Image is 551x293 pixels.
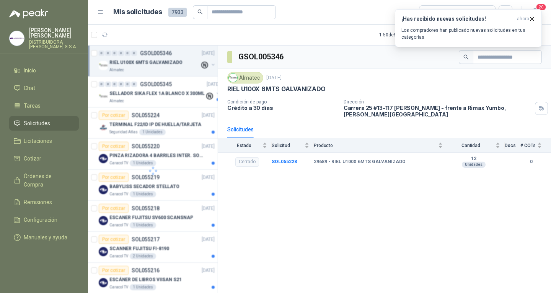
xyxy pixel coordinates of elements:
span: Inicio [24,66,36,75]
span: Cotizar [24,154,41,163]
span: Solicitud [272,143,303,148]
div: Unidades [462,162,486,168]
div: Almatec [227,72,263,83]
span: Estado [227,143,261,148]
p: Condición de pago [227,99,337,105]
b: 12 [447,156,500,162]
h3: GSOL005346 [238,51,285,63]
span: ahora [517,16,529,22]
a: Inicio [9,63,79,78]
a: Órdenes de Compra [9,169,79,192]
p: [DATE] [266,74,282,82]
span: Chat [24,84,35,92]
span: Solicitudes [24,119,50,128]
span: 20 [536,3,546,11]
div: Todas [424,8,440,16]
span: Tareas [24,101,41,110]
span: Remisiones [24,198,52,206]
b: 0 [520,158,542,165]
span: # COTs [520,143,536,148]
div: Cerrado [235,157,259,167]
a: Configuración [9,213,79,227]
div: 1 - 50 de 5197 [379,29,429,41]
a: Cotizar [9,151,79,166]
p: Carrera 25 #13-117 [PERSON_NAME] - frente a Rimax Yumbo , [PERSON_NAME][GEOGRAPHIC_DATA] [344,105,532,118]
th: Estado [218,138,272,152]
p: Crédito a 30 días [227,105,337,111]
th: Cantidad [447,138,505,152]
span: 7933 [168,8,187,17]
a: Chat [9,81,79,95]
span: Órdenes de Compra [24,172,72,189]
a: Licitaciones [9,134,79,148]
div: Solicitudes [227,125,254,134]
h1: Mis solicitudes [113,7,162,18]
p: DISTRIBUIDORA [PERSON_NAME] G S.A [29,40,79,49]
h3: ¡Has recibido nuevas solicitudes! [401,16,514,22]
p: [PERSON_NAME] [PERSON_NAME] [29,28,79,38]
p: RIEL U100X 6MTS GALVANIZADO [227,85,326,93]
span: Configuración [24,216,57,224]
span: Licitaciones [24,137,52,145]
span: Cantidad [447,143,494,148]
b: 29689 - RIEL U100X 6MTS GALVANIZADO [314,159,406,165]
img: Company Logo [229,74,237,82]
span: Producto [314,143,437,148]
th: Producto [314,138,447,152]
p: Dirección [344,99,532,105]
a: Solicitudes [9,116,79,131]
th: Docs [505,138,520,152]
img: Company Logo [10,31,24,46]
span: Manuales y ayuda [24,233,67,242]
a: Remisiones [9,195,79,210]
span: search [197,9,203,15]
button: ¡Has recibido nuevas solicitudes!ahora Los compradores han publicado nuevas solicitudes en tus ca... [395,9,542,47]
a: Tareas [9,98,79,113]
a: Manuales y ayuda [9,230,79,245]
a: SOL055228 [272,159,297,164]
span: search [463,54,469,60]
p: Los compradores han publicado nuevas solicitudes en tus categorías. [401,27,535,41]
button: 20 [528,5,542,19]
th: Solicitud [272,138,314,152]
th: # COTs [520,138,551,152]
img: Logo peakr [9,9,48,18]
